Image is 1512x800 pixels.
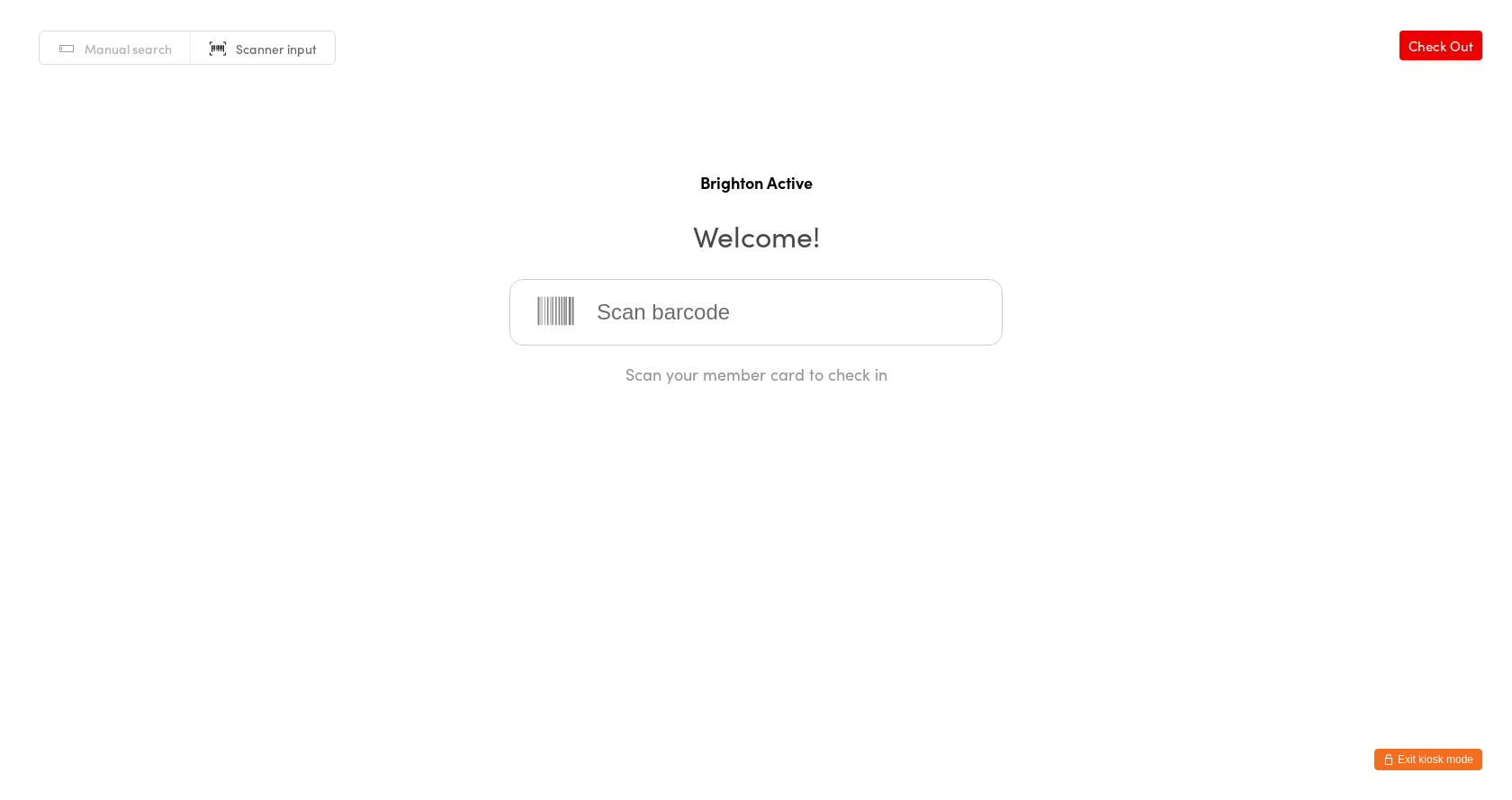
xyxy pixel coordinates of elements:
[1399,31,1482,60] a: Check Out
[18,171,1494,193] h1: Brighton Active
[236,40,317,58] span: Scanner input
[1374,749,1482,770] button: Exit kiosk mode
[85,40,172,58] span: Manual search
[18,215,1494,256] h2: Welcome!
[509,363,1003,385] div: Scan your member card to check in
[509,279,1003,346] input: Scan barcode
